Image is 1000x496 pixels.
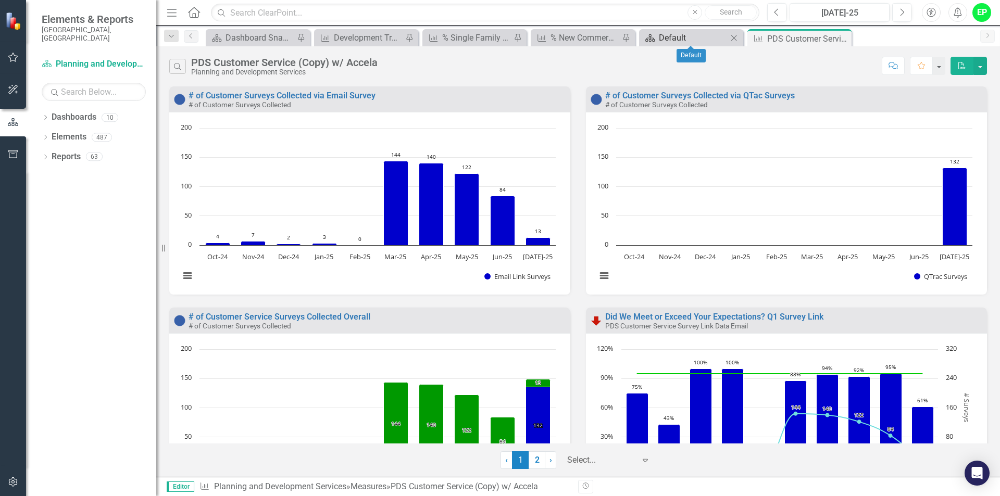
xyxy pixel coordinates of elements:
text: 2 [287,234,290,241]
div: Planning and Development Services [191,68,378,76]
a: Measures [351,481,386,491]
path: Jun-25, 95. Agree/Strongly Agree Q1. [880,373,902,466]
text: 160 [946,402,957,412]
path: Mar-25, 144. Email Link Surveys. [384,382,408,466]
text: 0 [605,239,608,249]
img: No Target Set [173,314,186,327]
button: Search [705,5,757,20]
small: # of Customer Surveys Collected [605,100,708,109]
span: 1 [512,451,529,469]
text: 94% [822,364,832,372]
path: Nov-24, 7. Email Link Surveys. [241,241,266,245]
text: 140 [427,153,436,160]
text: 3 [323,233,326,240]
text: 100 [181,402,192,412]
input: Search ClearPoint... [211,4,759,22]
g: Agree/Strongly Agree Q1, series 3 of 3. Bar series with 10 bars. Y axis, values. [627,368,934,466]
text: Jan-25 [730,252,750,261]
div: Default [659,31,728,44]
div: 487 [92,133,112,142]
path: Jul-25, 13. Email Link Surveys. [526,237,551,245]
text: Apr-25 [421,252,441,261]
a: Development Trends [317,31,403,44]
a: Planning and Development Services [214,481,346,491]
text: 88% [790,371,801,378]
path: Mar-25, 88. Agree/Strongly Agree Q1. [785,380,807,466]
a: Did We Meet or Exceed Your Expectations? Q1 Survey Link [605,312,823,322]
div: » » [199,481,570,493]
text: 100 [597,181,608,190]
path: Jul-25, 61. Agree/Strongly Agree Q1. [912,406,934,466]
div: Double-Click to Edit [586,86,987,295]
img: No Target Set [590,93,603,106]
path: Jun-25, 84. Email Link Surveys. [491,417,515,466]
div: % Single Family Residential Permit Reviews On Time Monthly [442,31,511,44]
text: 122 [462,163,471,171]
text: 43% [664,414,674,422]
div: Chart. Highcharts interactive chart. [591,123,982,292]
input: Search Below... [42,83,146,101]
a: Reports [52,151,81,163]
a: # of Customer Surveys Collected via Email Survey [189,91,376,100]
text: 13 [535,379,541,386]
text: 13 [535,227,541,235]
a: Dashboard Snapshot [208,31,294,44]
text: 50 [184,210,192,220]
text: 240 [946,373,957,382]
a: % Single Family Residential Permit Reviews On Time Monthly [425,31,511,44]
g: QTrac Surveys, bar series 2 of 3 with 10 bars. [217,387,550,464]
text: 4 [216,233,219,240]
div: Development Trends [334,31,403,44]
path: Mar-25, 144. # Surveys Collected via Link. [794,411,798,415]
div: [DATE]-25 [793,7,886,19]
path: Jul-25, 132. QTrac Surveys. [943,168,967,245]
button: View chart menu, Chart [180,269,195,283]
div: PDS Customer Service (Copy) w/ Accela [191,57,378,68]
text: 0 [358,235,361,243]
span: Elements & Reports [42,13,146,26]
text: Mar-25 [801,252,823,261]
text: 60% [601,402,614,412]
div: Dashboard Snapshot [226,31,294,44]
text: 80 [946,431,953,441]
path: Mar-25, 144. Email Link Surveys. [384,161,408,245]
text: Oct-24 [207,252,228,261]
text: 144 [791,403,801,411]
a: # of Customer Surveys Collected via QTac Surveys [605,91,795,100]
text: 320 [946,344,957,353]
div: % New Commercial On Time Reviews Monthly [551,31,619,44]
small: PDS Customer Service Survey Link Data Email [605,322,748,330]
button: View chart menu, Chart [597,269,611,283]
path: Oct-24, 4. Email Link Surveys. [206,243,230,245]
path: Apr-25, 140. Email Link Surveys. [419,163,444,245]
text: 200 [597,122,608,132]
span: Editor [167,481,194,492]
text: 50 [184,431,192,441]
text: 150 [181,373,192,382]
text: 100 [181,181,192,190]
text: 150 [597,151,608,161]
text: 200 [181,122,192,132]
path: Oct-24, 75. Agree/Strongly Agree Q1. [627,393,648,466]
path: Apr-25, 94. Agree/Strongly Agree Q1. [817,374,839,466]
text: May-25 [456,252,478,261]
text: Nov-24 [242,252,265,261]
img: No Target Set [173,93,186,106]
text: [DATE]-25 [940,252,969,261]
img: ClearPoint Strategy [5,11,23,30]
text: Dec-24 [695,252,716,261]
svg: Interactive chart [591,123,978,292]
text: 140 [427,421,436,428]
button: EP [972,3,991,22]
a: Elements [52,131,86,143]
text: 132 [950,158,959,165]
path: Dec-24, 2. Email Link Surveys. [277,244,301,245]
text: Apr-25 [838,252,858,261]
a: # of Customer Service Surveys Collected Overall [189,312,370,322]
button: [DATE]-25 [790,3,890,22]
span: Search [720,8,742,16]
div: Open Intercom Messenger [965,461,990,486]
text: May-25 [872,252,895,261]
text: # Surveys [962,393,971,422]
